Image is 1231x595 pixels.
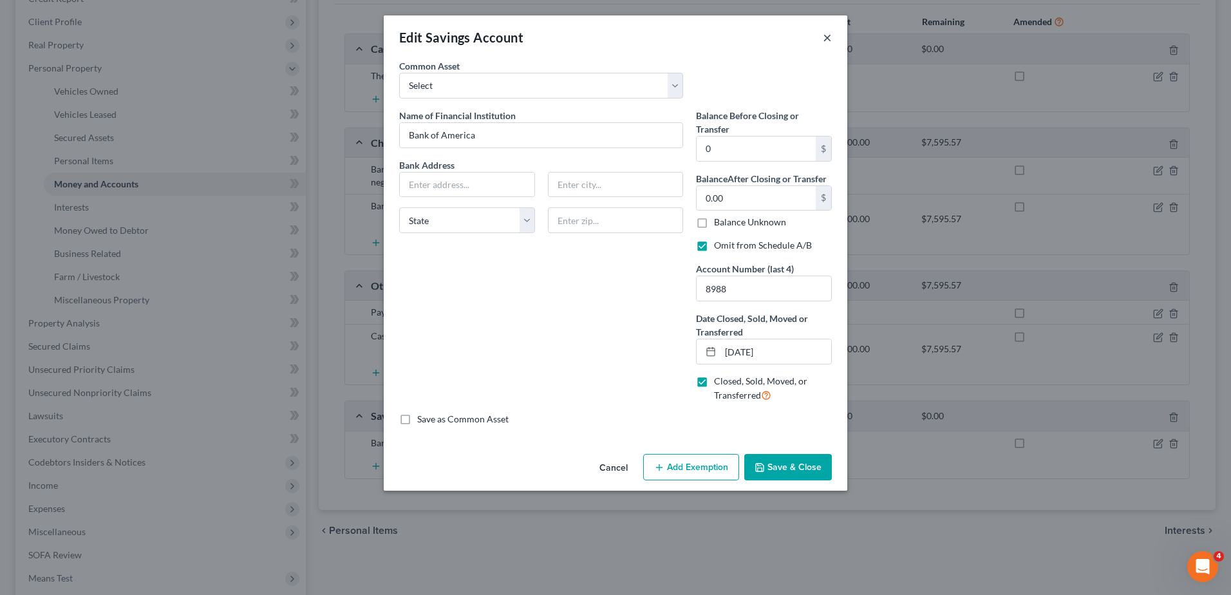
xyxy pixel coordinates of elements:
[714,239,812,252] label: Omit from Schedule A/B
[823,30,832,45] button: ×
[816,186,831,211] div: $
[714,216,786,229] label: Balance Unknown
[400,173,534,197] input: Enter address...
[696,313,808,337] span: Date Closed, Sold, Moved or Transferred
[417,413,509,426] label: Save as Common Asset
[816,137,831,161] div: $
[643,454,739,481] button: Add Exemption
[399,59,460,73] label: Common Asset
[720,339,831,364] input: MM/DD/YYYY
[1214,551,1224,562] span: 4
[714,375,807,401] span: Closed, Sold, Moved, or Transferred
[697,276,831,301] input: XXXX
[744,454,832,481] button: Save & Close
[549,173,683,197] input: Enter city...
[548,207,684,233] input: Enter zip...
[393,158,690,172] label: Bank Address
[589,455,638,481] button: Cancel
[400,123,682,147] input: Enter name...
[399,110,516,121] span: Name of Financial Institution
[728,173,827,184] span: After Closing or Transfer
[696,109,832,136] label: Balance Before Closing or Transfer
[399,28,523,46] div: Edit Savings Account
[697,186,816,211] input: 0.00
[696,172,827,185] label: Balance
[697,137,816,161] input: 0.00
[1187,551,1218,582] iframe: Intercom live chat
[696,262,794,276] label: Account Number (last 4)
